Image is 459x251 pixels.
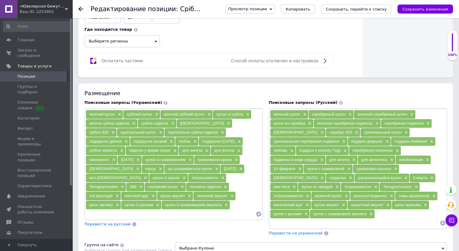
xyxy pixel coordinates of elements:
span: × [301,112,306,117]
dd: Стекло [30,17,114,36]
span: женская серебряная подвеска [317,121,372,125]
button: Копировать [281,5,315,14]
span: × [123,139,128,144]
span: [DATE] [224,166,236,171]
span: × [368,212,373,217]
span: кулон амулет [315,203,339,207]
span: тетраграмматон [274,194,303,198]
span: срібний кулон [127,112,152,116]
span: Покупатели [18,230,42,235]
div: Вернуться назад [78,7,83,11]
span: × [319,130,324,135]
span: имя бога [274,184,290,189]
span: × [233,157,238,163]
span: × [354,130,359,135]
span: кулон зі срібла [216,112,243,116]
span: × [425,121,430,126]
span: × [238,166,243,172]
span: мужской кулон [315,194,342,198]
span: Перевести на русский [84,222,131,226]
span: ім'я [DEMOGRAPHIC_DATA] [89,175,141,180]
dd: Стекло [30,36,114,48]
span: × [192,139,197,144]
span: × [181,175,186,181]
span: Купуючи упаковувальний подарункову коробочку! [30,16,113,36]
span: оригінальний кулон [120,130,156,135]
span: Відсилання накладеною платежею Новою поштою за передоплатою 90 [30,53,113,64]
span: × [187,157,192,163]
dd: Стекло [30,7,114,13]
span: Акции и промокоды [18,136,56,147]
span: × [220,175,225,181]
span: [DEMOGRAPHIC_DATA] [89,166,133,171]
span: × [119,148,123,153]
span: женский серебряный кулон [357,112,407,116]
span: Характеристики [18,183,52,189]
span: мужская подвеска [354,194,387,198]
span: × [343,194,348,199]
dd: Стекло [30,2,114,7]
span: кулон із гравіюванням амулета [165,203,222,207]
span: Перевести на украинский [269,231,323,235]
span: Главная [18,37,34,43]
span: 8 марта [413,175,427,180]
span: × [206,112,211,117]
span: кулон с гравировкой амулета [313,212,367,216]
span: сердечко [329,175,346,180]
span: Восстановление позиций [18,168,56,178]
input: Поиск [3,21,71,32]
span: × [138,184,143,190]
span: [DEMOGRAPHIC_DATA] [180,121,224,125]
span: для ангелочка [361,157,387,162]
span: × [157,166,162,172]
dd: Стекло [30,13,114,17]
span: кулон із рунами [125,203,153,207]
span: Способ оплаты отключен в настройках [231,58,319,63]
span: кулон с гравировкой [307,166,344,171]
span: подарунок [DATE] [202,139,234,144]
span: Сезонные скидки [18,100,56,110]
span: × [223,203,228,208]
span: × [204,148,209,153]
div: Ваш ID: 2253902 [20,9,72,14]
span: кулон із зіркою [153,175,180,180]
span: любов [179,139,190,144]
span: × [135,157,140,163]
span: Удаленные позиции [18,152,56,163]
span: × [319,175,324,181]
dd: Стекло [30,52,114,69]
span: магічний круг [125,194,149,198]
span: 088 [130,184,136,189]
span: подарок любимой [394,139,427,144]
div: Размещение [84,89,447,97]
span: × [150,194,155,199]
span: × [341,139,346,144]
span: × [131,121,135,126]
span: для ангела [182,148,202,153]
span: серебряное ожерелье [352,148,393,153]
span: Вага кулона ― 6 грамів [30,6,96,13]
button: Сохранить изменения [397,5,453,14]
span: підвіска у формі серця [129,148,171,153]
span: × [431,194,436,199]
span: Заказы и сообщения [18,48,56,58]
span: × [334,184,339,190]
span: × [347,175,352,181]
span: для ангела [329,157,349,162]
span: кулон из серебра [274,121,305,125]
span: × [297,166,302,172]
span: × [179,184,184,190]
span: «Ювелирная бижутерия & silver Килия» [20,4,65,9]
span: × [429,175,434,181]
span: × [214,166,218,172]
span: оригинальный кулон [364,130,401,135]
span: серебряный кулон [312,112,346,116]
span: Импорт [18,126,33,131]
span: серце [145,166,156,171]
span: × [346,166,351,172]
span: руны призыва [395,203,421,207]
span: срібло 925 [89,130,109,135]
span: × [374,121,379,126]
b: Где находится товар [84,27,132,32]
span: × [170,121,174,126]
